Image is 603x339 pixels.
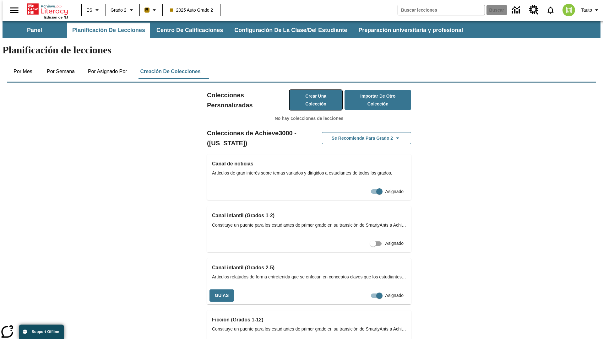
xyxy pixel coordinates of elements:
span: Constituye un puente para los estudiantes de primer grado en su transición de SmartyAnts a Achiev... [212,326,406,332]
button: Grado: Grado 2, Elige un grado [108,4,138,16]
span: ES [86,7,92,13]
span: 2025 Auto Grade 2 [170,7,213,13]
a: Centro de recursos, Se abrirá en una pestaña nueva. [525,2,542,19]
button: Boost El color de la clase es anaranjado claro. Cambiar el color de la clase. [142,4,160,16]
h2: Colecciones Personalizadas [207,90,290,110]
button: Centro de calificaciones [151,23,228,38]
span: Artículos de gran interés sobre temas variados y dirigidos a estudiantes de todos los grados. [212,170,406,176]
button: Creación de colecciones [135,64,205,79]
button: Por mes [7,64,39,79]
span: Asignado [385,188,404,195]
h3: Ficción (Grados 1-12) [212,315,406,324]
button: Se recomienda para Grado 2 [322,132,411,144]
a: Portada [27,3,68,15]
button: Importar de otro Colección [345,90,411,110]
button: Preparación universitaria y profesional [353,23,468,38]
h1: Planificación de lecciones [3,44,600,56]
button: Planificación de lecciones [67,23,150,38]
button: Por asignado por [83,64,132,79]
button: Panel [3,23,66,38]
span: B [145,6,149,14]
p: No hay colecciones de lecciones [207,115,411,122]
button: Por semana [42,64,80,79]
span: Support Offline [32,330,59,334]
span: Asignado [385,292,404,299]
button: Support Offline [19,325,64,339]
button: Lenguaje: ES, Selecciona un idioma [84,4,104,16]
input: Buscar campo [398,5,485,15]
span: Artículos relatados de forma entretenida que se enfocan en conceptos claves que los estudiantes a... [212,274,406,280]
h3: Canal de noticias [212,159,406,168]
span: Grado 2 [111,7,127,13]
div: Portada [27,2,68,19]
button: Crear una colección [290,90,342,110]
span: Tauto [581,7,592,13]
button: Guías [209,289,234,302]
a: Notificaciones [542,2,559,18]
button: Escoja un nuevo avatar [559,2,579,18]
button: Configuración de la clase/del estudiante [229,23,352,38]
span: Asignado [385,240,404,247]
span: Edición de NJ [44,15,68,19]
span: Constituye un puente para los estudiantes de primer grado en su transición de SmartyAnts a Achiev... [212,222,406,229]
h2: Colecciones de Achieve3000 - ([US_STATE]) [207,128,309,148]
div: Subbarra de navegación [3,23,469,38]
h3: Canal infantil (Grados 1-2) [212,211,406,220]
button: Perfil/Configuración [579,4,603,16]
a: Centro de información [508,2,525,19]
img: avatar image [562,4,575,16]
h3: Canal infantil (Grados 2-5) [212,263,406,272]
button: Abrir el menú lateral [5,1,24,19]
div: Subbarra de navegación [3,21,600,38]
